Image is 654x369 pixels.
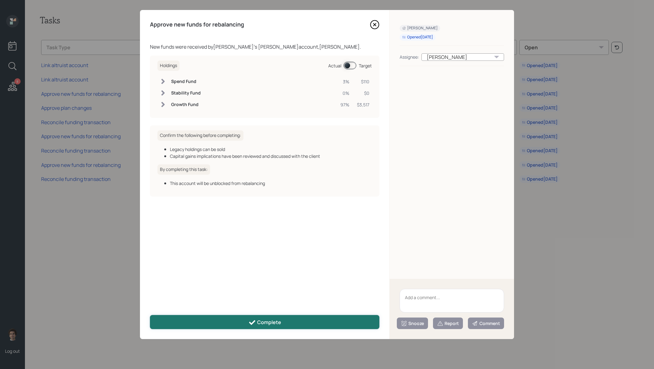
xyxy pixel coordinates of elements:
[401,320,424,327] div: Snooze
[157,61,180,71] h6: Holdings
[170,180,372,187] div: This account will be unblocked from rebalancing
[171,102,201,107] h6: Growth Fund
[170,146,372,153] div: Legacy holdings can be sold
[170,153,372,159] div: Capital gains implications have been reviewed and discussed with the client
[328,62,341,69] div: Actual
[150,315,379,329] button: Complete
[357,101,369,108] div: $3,517
[397,318,428,329] button: Snooze
[357,78,369,85] div: $110
[248,319,281,326] div: Complete
[472,320,500,327] div: Comment
[402,35,433,40] div: Opened [DATE]
[402,26,438,31] div: [PERSON_NAME]
[150,21,244,28] h4: Approve new funds for rebalancing
[150,43,379,51] div: New funds were received by [PERSON_NAME] 's [PERSON_NAME] account, [PERSON_NAME] .
[171,79,201,84] h6: Spend Fund
[171,90,201,96] h6: Stability Fund
[340,101,349,108] div: 97%
[340,78,349,85] div: 3%
[340,90,349,96] div: 0%
[437,320,459,327] div: Report
[421,53,504,61] div: [PERSON_NAME]
[433,318,463,329] button: Report
[400,54,419,60] div: Assignee:
[157,164,210,175] h6: By completing this task:
[468,318,504,329] button: Comment
[157,130,243,141] h6: Confirm the following before completing:
[359,62,372,69] div: Target
[357,90,369,96] div: $0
